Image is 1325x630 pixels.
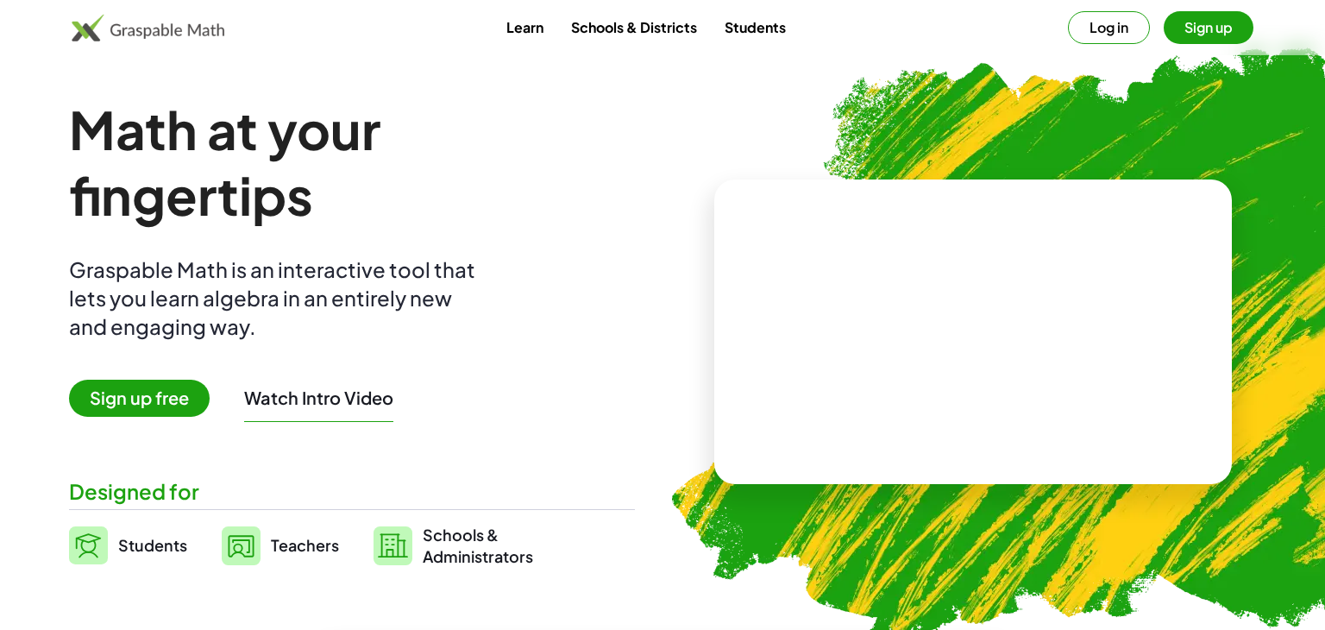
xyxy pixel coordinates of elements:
[374,526,412,565] img: svg%3e
[844,268,1102,397] video: What is this? This is dynamic math notation. Dynamic math notation plays a central role in how Gr...
[69,524,187,567] a: Students
[1164,11,1253,44] button: Sign up
[69,97,618,228] h1: Math at your fingertips
[493,11,557,43] a: Learn
[557,11,711,43] a: Schools & Districts
[271,535,339,555] span: Teachers
[222,524,339,567] a: Teachers
[374,524,533,567] a: Schools &Administrators
[118,535,187,555] span: Students
[1068,11,1150,44] button: Log in
[222,526,261,565] img: svg%3e
[69,255,483,341] div: Graspable Math is an interactive tool that lets you learn algebra in an entirely new and engaging...
[69,477,635,506] div: Designed for
[711,11,800,43] a: Students
[244,387,393,409] button: Watch Intro Video
[69,526,108,564] img: svg%3e
[423,524,533,567] span: Schools & Administrators
[69,380,210,417] span: Sign up free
